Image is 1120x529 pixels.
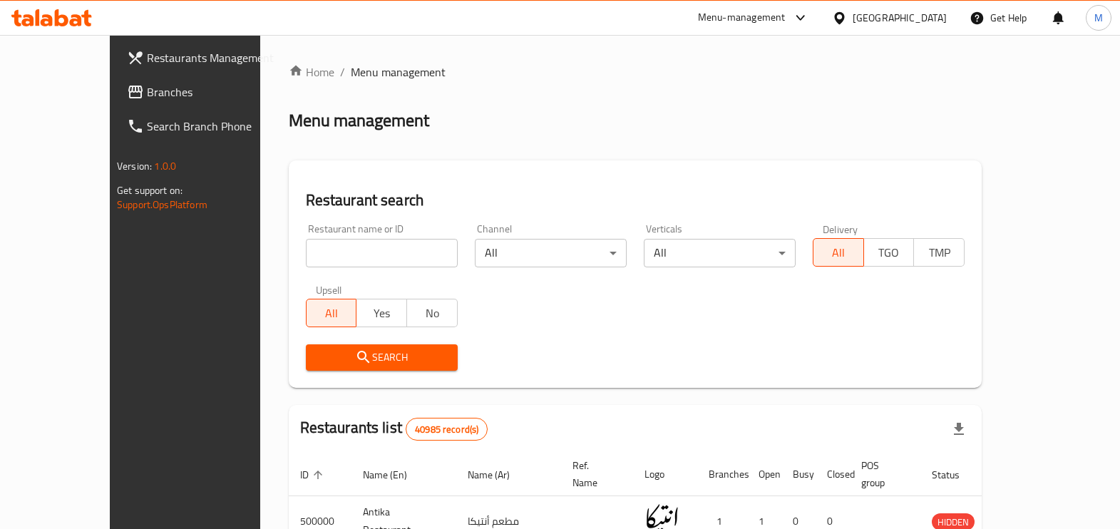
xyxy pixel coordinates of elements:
[356,299,407,327] button: Yes
[813,238,864,267] button: All
[115,75,297,109] a: Branches
[117,181,183,200] span: Get support on:
[853,10,947,26] div: [GEOGRAPHIC_DATA]
[300,466,327,483] span: ID
[115,109,297,143] a: Search Branch Phone
[870,242,909,263] span: TGO
[823,224,858,234] label: Delivery
[115,41,297,75] a: Restaurants Management
[913,238,965,267] button: TMP
[781,453,816,496] th: Busy
[819,242,858,263] span: All
[413,303,452,324] span: No
[306,344,458,371] button: Search
[147,118,285,135] span: Search Branch Phone
[362,303,401,324] span: Yes
[363,466,426,483] span: Name (En)
[572,457,616,491] span: Ref. Name
[1094,10,1103,26] span: M
[289,63,982,81] nav: breadcrumb
[154,157,176,175] span: 1.0.0
[306,239,458,267] input: Search for restaurant name or ID..
[920,242,959,263] span: TMP
[816,453,850,496] th: Closed
[316,284,342,294] label: Upsell
[300,417,488,441] h2: Restaurants list
[406,423,487,436] span: 40985 record(s)
[697,453,747,496] th: Branches
[698,9,786,26] div: Menu-management
[351,63,446,81] span: Menu management
[289,63,334,81] a: Home
[147,49,285,66] span: Restaurants Management
[117,195,207,214] a: Support.OpsPlatform
[406,299,458,327] button: No
[306,190,965,211] h2: Restaurant search
[312,303,351,324] span: All
[633,453,697,496] th: Logo
[747,453,781,496] th: Open
[468,466,528,483] span: Name (Ar)
[340,63,345,81] li: /
[942,412,976,446] div: Export file
[932,466,978,483] span: Status
[644,239,796,267] div: All
[147,83,285,101] span: Branches
[117,157,152,175] span: Version:
[406,418,488,441] div: Total records count
[475,239,627,267] div: All
[289,109,429,132] h2: Menu management
[306,299,357,327] button: All
[861,457,903,491] span: POS group
[863,238,915,267] button: TGO
[317,349,446,366] span: Search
